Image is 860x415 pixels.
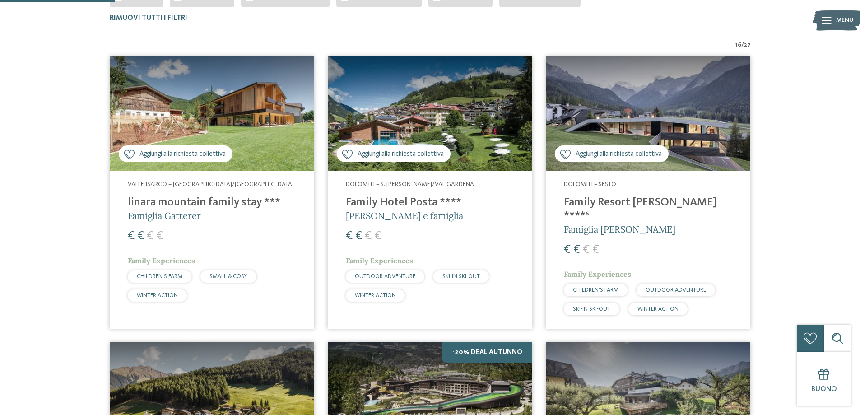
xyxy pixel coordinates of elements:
[564,196,732,223] h4: Family Resort [PERSON_NAME] ****ˢ
[128,196,296,210] h4: linara mountain family stay ***
[564,224,675,235] span: Famiglia [PERSON_NAME]
[156,230,163,242] span: €
[355,293,396,298] span: WINTER ACTION
[128,256,195,265] span: Family Experiences
[583,244,590,256] span: €
[128,210,201,221] span: Famiglia Gatterer
[564,181,616,187] span: Dolomiti – Sesto
[328,56,532,329] a: Cercate un hotel per famiglie? Qui troverete solo i migliori! Aggiungi alla richiesta collettiva ...
[209,274,247,280] span: SMALL & COSY
[137,230,144,242] span: €
[365,230,372,242] span: €
[346,256,413,265] span: Family Experiences
[137,293,178,298] span: WINTER ACTION
[358,149,444,159] span: Aggiungi alla richiesta collettiva
[346,196,514,210] h4: Family Hotel Posta ****
[564,244,571,256] span: €
[576,149,662,159] span: Aggiungi alla richiesta collettiva
[128,181,294,187] span: Valle Isarco – [GEOGRAPHIC_DATA]/[GEOGRAPHIC_DATA]
[374,230,381,242] span: €
[147,230,153,242] span: €
[110,56,314,329] a: Cercate un hotel per famiglie? Qui troverete solo i migliori! Aggiungi alla richiesta collettiva ...
[546,56,750,329] a: Cercate un hotel per famiglie? Qui troverete solo i migliori! Aggiungi alla richiesta collettiva ...
[592,244,599,256] span: €
[573,306,610,312] span: SKI-IN SKI-OUT
[139,149,226,159] span: Aggiungi alla richiesta collettiva
[573,287,618,293] span: CHILDREN’S FARM
[797,352,851,406] a: Buono
[355,274,415,280] span: OUTDOOR ADVENTURE
[355,230,362,242] span: €
[735,41,741,50] span: 16
[328,56,532,172] img: Cercate un hotel per famiglie? Qui troverete solo i migliori!
[744,41,751,50] span: 27
[546,56,750,172] img: Family Resort Rainer ****ˢ
[573,244,580,256] span: €
[346,230,353,242] span: €
[637,306,679,312] span: WINTER ACTION
[811,386,837,393] span: Buono
[110,14,187,22] span: Rimuovi tutti i filtri
[564,270,631,279] span: Family Experiences
[346,181,474,187] span: Dolomiti – S. [PERSON_NAME]/Val Gardena
[137,274,182,280] span: CHILDREN’S FARM
[646,287,706,293] span: OUTDOOR ADVENTURE
[128,230,135,242] span: €
[346,210,463,221] span: [PERSON_NAME] e famiglia
[110,56,314,172] img: Cercate un hotel per famiglie? Qui troverete solo i migliori!
[741,41,744,50] span: /
[442,274,480,280] span: SKI-IN SKI-OUT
